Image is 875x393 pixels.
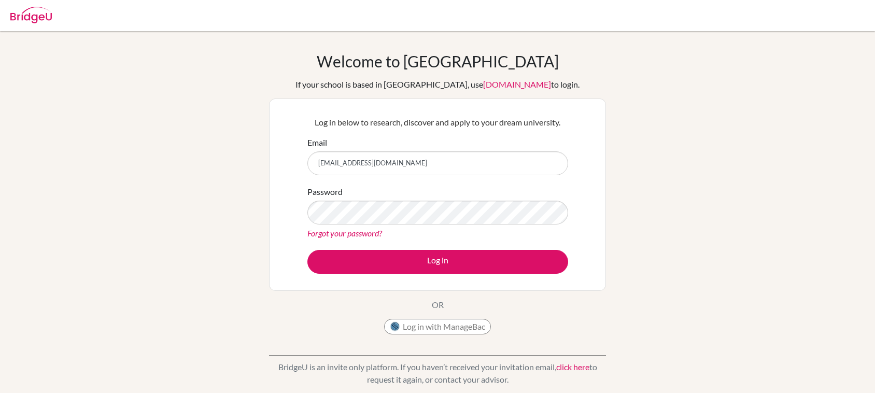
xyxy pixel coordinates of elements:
[307,250,568,274] button: Log in
[317,52,559,71] h1: Welcome to [GEOGRAPHIC_DATA]
[432,299,444,311] p: OR
[483,79,551,89] a: [DOMAIN_NAME]
[269,361,606,386] p: BridgeU is an invite only platform. If you haven’t received your invitation email, to request it ...
[307,116,568,129] p: Log in below to research, discover and apply to your dream university.
[307,228,382,238] a: Forgot your password?
[307,186,343,198] label: Password
[556,362,589,372] a: click here
[10,7,52,23] img: Bridge-U
[384,319,491,334] button: Log in with ManageBac
[307,136,327,149] label: Email
[295,78,580,91] div: If your school is based in [GEOGRAPHIC_DATA], use to login.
